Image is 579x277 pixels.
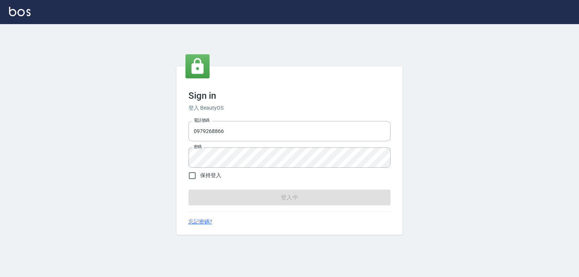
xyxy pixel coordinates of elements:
[188,104,391,112] h6: 登入 BeautyOS
[200,171,221,179] span: 保持登入
[194,118,210,123] label: 電話號碼
[188,218,212,226] a: 忘記密碼?
[194,144,202,150] label: 密碼
[188,90,391,101] h3: Sign in
[9,7,31,16] img: Logo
